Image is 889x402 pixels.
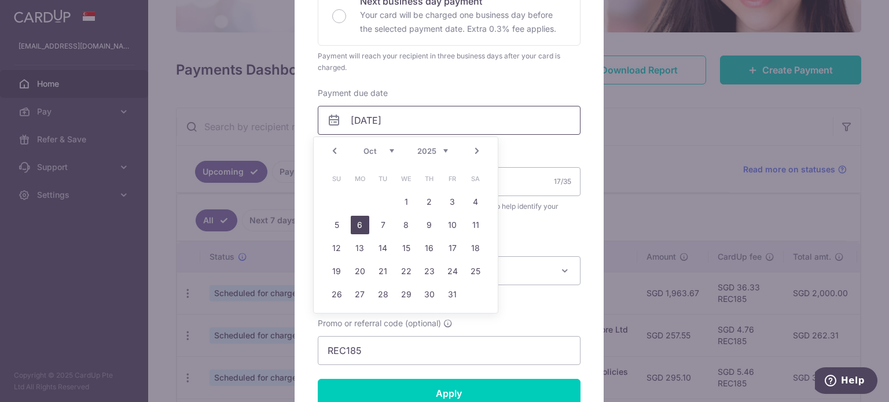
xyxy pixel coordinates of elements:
[554,176,571,187] div: 17/35
[420,216,439,234] a: 9
[328,239,346,257] a: 12
[470,144,484,158] a: Next
[443,216,462,234] a: 10
[397,239,416,257] a: 15
[318,318,441,329] span: Promo or referral code (optional)
[351,169,369,188] span: Monday
[420,239,439,257] a: 16
[815,367,877,396] iframe: Opens a widget where you can find more information
[374,169,392,188] span: Tuesday
[443,169,462,188] span: Friday
[443,262,462,281] a: 24
[466,262,485,281] a: 25
[318,106,581,135] input: DD / MM / YYYY
[351,216,369,234] a: 6
[328,262,346,281] a: 19
[420,169,439,188] span: Thursday
[374,216,392,234] a: 7
[420,262,439,281] a: 23
[466,193,485,211] a: 4
[351,285,369,304] a: 27
[374,262,392,281] a: 21
[443,193,462,211] a: 3
[360,8,566,36] p: Your card will be charged one business day before the selected payment date. Extra 0.3% fee applies.
[397,262,416,281] a: 22
[443,285,462,304] a: 31
[351,262,369,281] a: 20
[318,87,388,99] label: Payment due date
[397,169,416,188] span: Wednesday
[374,239,392,257] a: 14
[443,239,462,257] a: 17
[466,239,485,257] a: 18
[328,169,346,188] span: Sunday
[318,50,581,73] div: Payment will reach your recipient in three business days after your card is charged.
[374,285,392,304] a: 28
[328,144,341,158] a: Prev
[351,239,369,257] a: 13
[397,193,416,211] a: 1
[466,216,485,234] a: 11
[420,193,439,211] a: 2
[397,216,416,234] a: 8
[397,285,416,304] a: 29
[328,285,346,304] a: 26
[328,216,346,234] a: 5
[420,285,439,304] a: 30
[466,169,485,188] span: Saturday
